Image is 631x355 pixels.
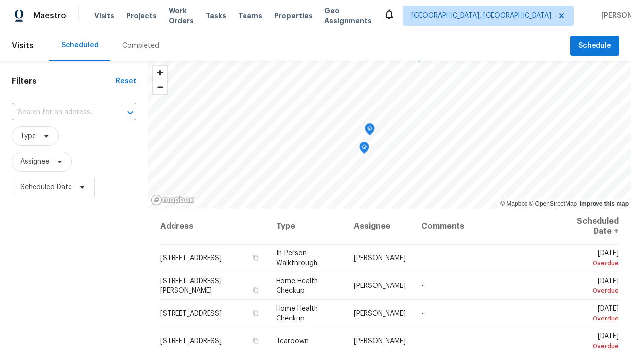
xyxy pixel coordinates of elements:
a: OpenStreetMap [529,200,577,207]
span: - [421,283,424,289]
input: Search for an address... [12,105,108,120]
span: [DATE] [560,250,619,268]
span: Geo Assignments [324,6,372,26]
span: [GEOGRAPHIC_DATA], [GEOGRAPHIC_DATA] [411,11,551,21]
span: [STREET_ADDRESS] [160,310,222,317]
span: Schedule [578,40,611,52]
span: In-Person Walkthrough [276,250,317,267]
button: Copy Address [251,253,260,262]
div: Scheduled [61,40,99,50]
span: Type [20,131,36,141]
span: Properties [274,11,313,21]
span: Teardown [276,338,309,345]
button: Copy Address [251,286,260,295]
a: Mapbox homepage [151,194,194,206]
button: Copy Address [251,336,260,345]
button: Zoom out [153,80,167,94]
span: - [421,310,424,317]
button: Copy Address [251,309,260,318]
div: Overdue [560,341,619,351]
span: [STREET_ADDRESS] [160,338,222,345]
div: Overdue [560,286,619,296]
div: Overdue [560,314,619,323]
span: Home Health Checkup [276,278,318,294]
span: Projects [126,11,157,21]
span: [DATE] [560,278,619,296]
span: [DATE] [560,305,619,323]
canvas: Map [148,61,631,209]
th: Assignee [346,209,414,245]
th: Address [160,209,268,245]
a: Mapbox [500,200,527,207]
div: Map marker [359,142,369,157]
span: [PERSON_NAME] [354,255,406,262]
span: Tasks [206,12,226,19]
span: Visits [94,11,114,21]
span: - [421,338,424,345]
a: Improve this map [580,200,629,207]
span: Home Health Checkup [276,305,318,322]
span: [STREET_ADDRESS][PERSON_NAME] [160,278,222,294]
span: [STREET_ADDRESS] [160,255,222,262]
th: Comments [414,209,552,245]
span: Teams [238,11,262,21]
span: Scheduled Date [20,182,72,192]
div: Completed [122,41,159,51]
div: Map marker [365,123,375,139]
div: Reset [116,76,136,86]
span: [PERSON_NAME] [354,338,406,345]
h1: Filters [12,76,116,86]
span: Maestro [34,11,66,21]
button: Open [123,106,137,120]
span: Visits [12,35,34,57]
span: [DATE] [560,333,619,351]
span: [PERSON_NAME] [354,283,406,289]
span: Assignee [20,157,49,167]
button: Schedule [570,36,619,56]
th: Type [268,209,346,245]
button: Zoom in [153,66,167,80]
th: Scheduled Date ↑ [552,209,619,245]
div: Overdue [560,258,619,268]
span: [PERSON_NAME] [354,310,406,317]
span: - [421,255,424,262]
span: Work Orders [169,6,194,26]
